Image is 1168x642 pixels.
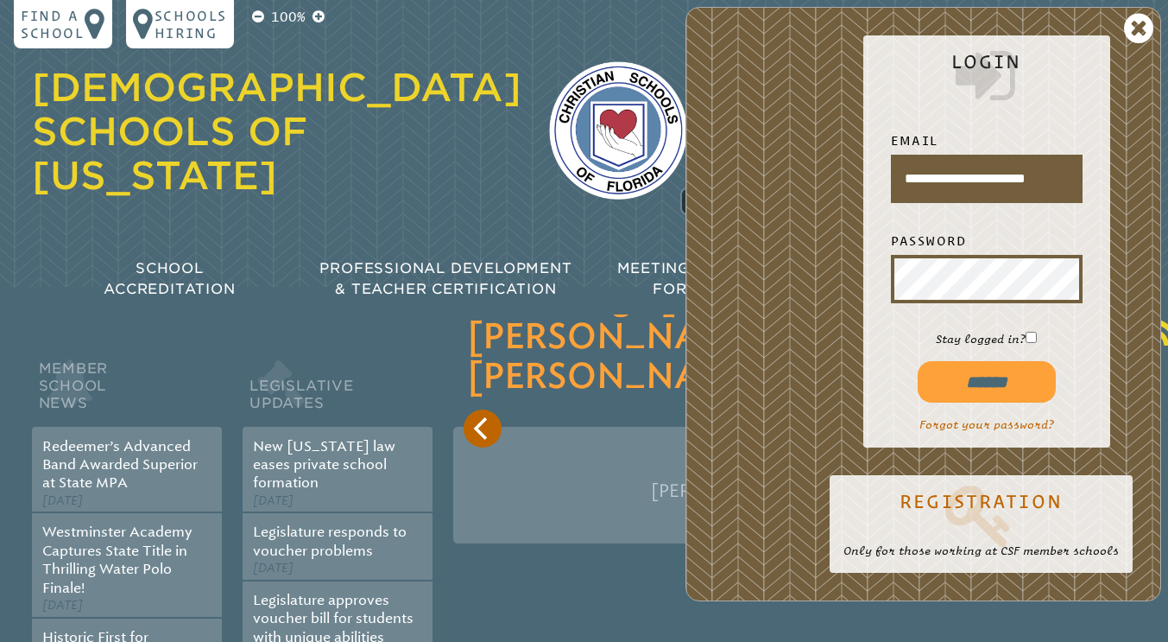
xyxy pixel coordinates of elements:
a: Legislature responds to voucher problems [253,524,407,558]
p: Stay logged in? [877,331,1097,347]
a: [DEMOGRAPHIC_DATA] Schools of [US_STATE] [32,65,521,198]
p: Only for those working at CSF member schools [843,543,1119,559]
p: 100% [268,7,309,28]
p: [PERSON_NAME] is among some 30 winners world-wide selected from 2,750 nominated students. [470,473,1119,533]
a: Redeemer’s Advanced Band Awarded Superior at State MPA [42,438,198,492]
a: Forgot your password? [919,418,1054,431]
img: csf-logo-web-colors.png [549,61,687,200]
span: [DATE] [42,493,83,508]
h3: Cambridge [DEMOGRAPHIC_DATA][PERSON_NAME] wins [PERSON_NAME] Scholarship [467,278,1122,397]
a: Westminster Academy Captures State Title in Thrilling Water Polo Finale! [42,524,193,595]
h2: Login [877,51,1097,110]
span: Meetings & Workshops for Educators [617,260,828,297]
a: Registration [843,480,1119,550]
a: New [US_STATE] law eases private school formation [253,438,395,492]
label: Email [891,130,1083,151]
h2: Member School News [32,356,222,427]
p: Schools Hiring [155,7,227,41]
button: Previous [464,410,502,448]
span: [DATE] [42,598,83,613]
span: [DATE] [253,561,294,575]
label: Password [891,231,1083,251]
span: School Accreditation [104,260,235,297]
span: Professional Development & Teacher Certification [319,260,571,297]
span: [DATE] [253,493,294,508]
h2: Legislative Updates [243,356,432,427]
p: Find a school [21,7,85,41]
